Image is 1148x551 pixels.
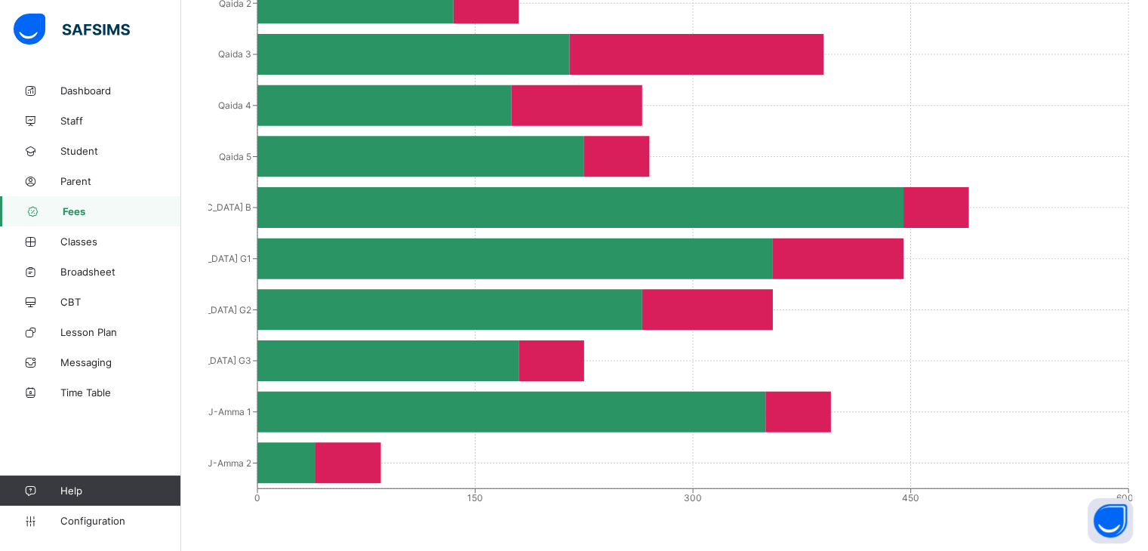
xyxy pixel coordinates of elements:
span: Messaging [60,356,181,368]
span: Configuration [60,515,180,527]
tspan: Qaida 3 [218,48,251,60]
tspan: 450 [902,492,919,503]
span: Help [60,485,180,497]
span: Parent [60,175,181,187]
tspan: 0 [254,492,260,503]
tspan: 600 [1116,492,1134,503]
tspan: 150 [467,492,483,503]
span: Student [60,145,181,157]
tspan: Qaida 5 [219,150,251,162]
span: Broadsheet [60,266,181,278]
span: Dashboard [60,85,181,97]
span: Fees [63,205,181,217]
tspan: J-Amma 2 [208,457,251,468]
tspan: Qaida 4 [218,100,251,111]
span: Time Table [60,386,181,399]
span: Classes [60,235,181,248]
span: Staff [60,115,181,127]
span: Lesson Plan [60,326,181,338]
tspan: J-Amma 1 [208,406,251,417]
tspan: 300 [684,492,702,503]
button: Open asap [1088,498,1133,543]
img: safsims [14,14,130,45]
span: CBT [60,296,181,308]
